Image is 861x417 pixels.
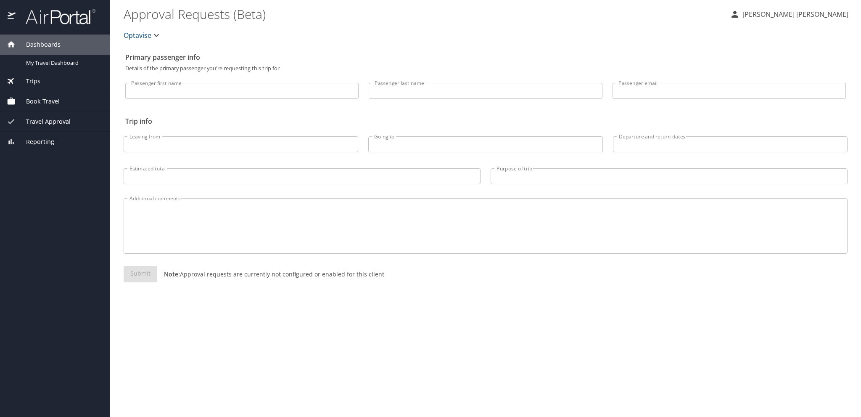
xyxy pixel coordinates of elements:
[164,270,180,278] strong: Note:
[124,1,723,27] h1: Approval Requests (Beta)
[16,117,71,126] span: Travel Approval
[125,114,846,128] h2: Trip info
[726,7,852,22] button: [PERSON_NAME] [PERSON_NAME]
[16,77,40,86] span: Trips
[16,137,54,146] span: Reporting
[120,27,165,44] button: Optavise
[26,59,100,67] span: My Travel Dashboard
[8,8,16,25] img: icon-airportal.png
[16,97,60,106] span: Book Travel
[740,9,848,19] p: [PERSON_NAME] [PERSON_NAME]
[125,66,846,71] p: Details of the primary passenger you're requesting this trip for
[157,270,384,279] p: Approval requests are currently not configured or enabled for this client
[124,29,151,41] span: Optavise
[16,40,61,49] span: Dashboards
[16,8,95,25] img: airportal-logo.png
[125,50,846,64] h2: Primary passenger info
